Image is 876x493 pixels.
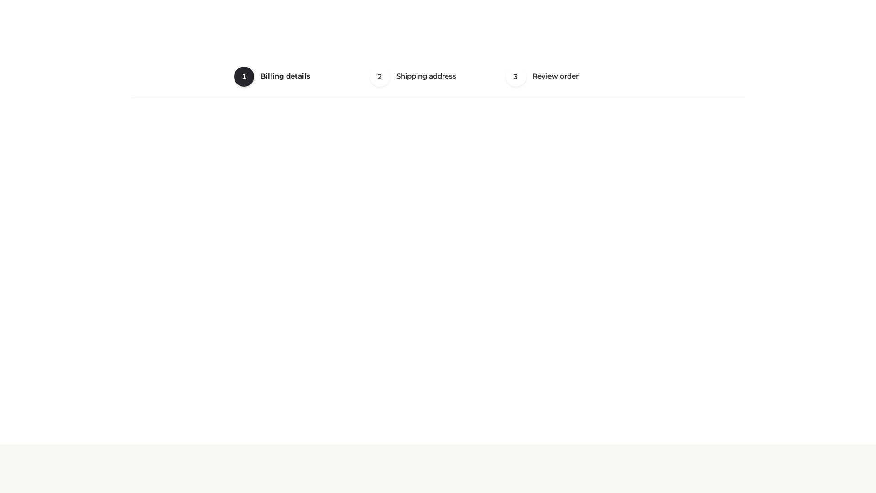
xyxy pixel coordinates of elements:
span: 2 [370,67,390,87]
span: Shipping address [396,72,456,80]
span: Review order [532,72,579,80]
span: 1 [234,67,254,87]
span: Billing details [261,72,310,80]
span: 3 [506,67,526,87]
